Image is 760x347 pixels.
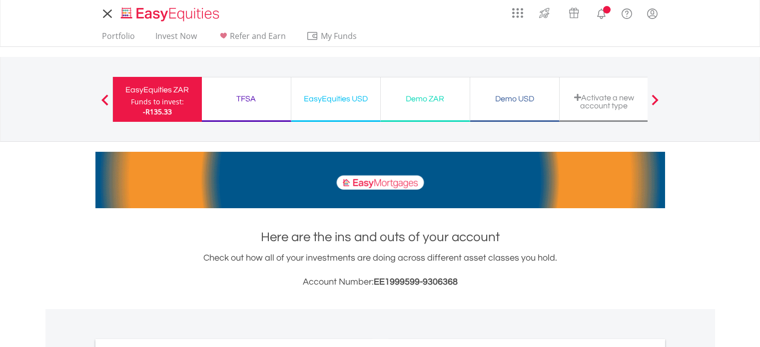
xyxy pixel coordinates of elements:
div: TFSA [208,92,285,106]
span: My Funds [306,29,372,42]
a: Vouchers [559,2,589,21]
div: Demo USD [476,92,553,106]
div: Check out how all of your investments are doing across different asset classes you hold. [95,251,665,289]
span: EE1999599-9306368 [374,277,458,287]
a: Notifications [589,2,614,22]
a: My Profile [640,2,665,24]
div: Activate a new account type [566,93,643,110]
img: EasyMortage Promotion Banner [95,152,665,208]
a: Refer and Earn [213,31,290,46]
h3: Account Number: [95,275,665,289]
span: Refer and Earn [230,30,286,41]
div: Demo ZAR [387,92,464,106]
h1: Here are the ins and outs of your account [95,228,665,246]
img: grid-menu-icon.svg [512,7,523,18]
a: Home page [117,2,223,22]
a: FAQ's and Support [614,2,640,22]
div: Funds to invest: [131,97,184,107]
a: Invest Now [151,31,201,46]
img: thrive-v2.svg [536,5,553,21]
div: EasyEquities USD [297,92,374,106]
img: EasyEquities_Logo.png [119,6,223,22]
span: -R135.33 [143,107,172,116]
div: EasyEquities ZAR [119,83,196,97]
img: vouchers-v2.svg [566,5,582,21]
a: Portfolio [98,31,139,46]
a: AppsGrid [506,2,530,18]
